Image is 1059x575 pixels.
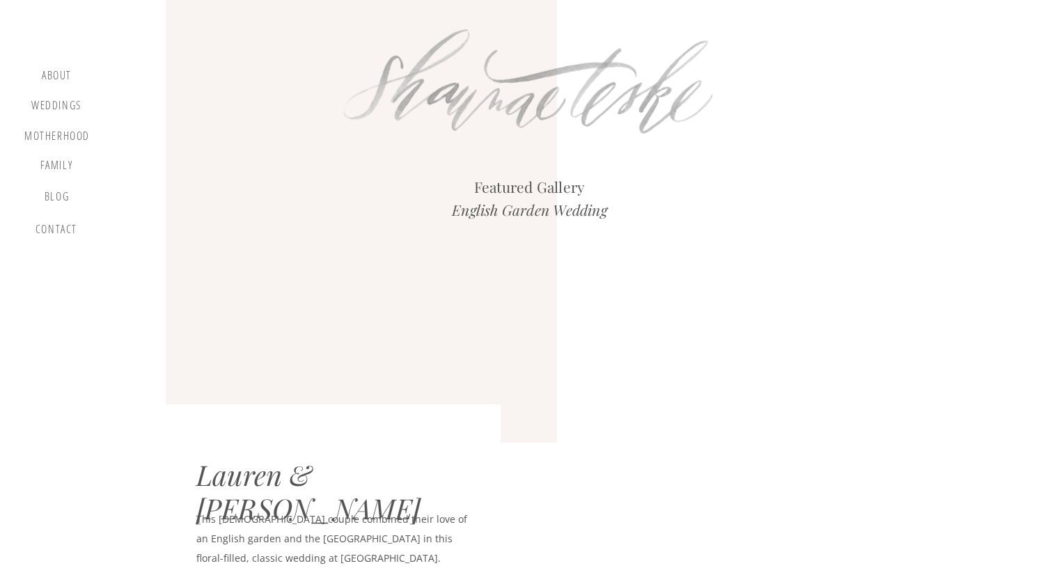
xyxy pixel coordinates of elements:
p: This [DEMOGRAPHIC_DATA] couple combined their love of an English garden and the [GEOGRAPHIC_DATA]... [196,510,469,569]
a: about [36,69,77,86]
h2: Featured Gallery [375,175,684,198]
a: motherhood [24,129,90,145]
i: English Garden Wedding [452,200,607,219]
a: contact [33,223,80,242]
a: blog [36,190,77,210]
a: Weddings [30,99,83,116]
div: Lauren & [PERSON_NAME] [196,458,476,498]
a: Family [30,159,83,177]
